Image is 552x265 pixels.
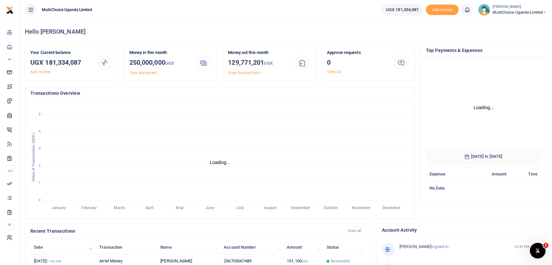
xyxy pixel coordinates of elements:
[426,5,459,15] span: Add money
[210,160,230,165] text: Loading...
[145,206,154,210] tspan: April
[46,259,61,263] small: 11:43 AM
[39,112,41,116] tspan: 5
[39,7,95,13] span: MultiChoice Uganda Limited
[39,129,41,133] tspan: 4
[5,219,14,230] li: M
[30,90,410,97] h4: Transactions Overview
[5,165,14,176] li: Ac
[81,206,97,210] tspan: February
[399,243,506,250] p: signed-in
[220,240,283,254] th: Account Number: activate to sort column ascending
[283,240,323,254] th: Amount: activate to sort column ascending
[291,206,310,210] tspan: September
[331,258,350,264] span: Successful
[469,167,510,181] th: Amount
[426,167,469,181] th: Expense
[493,9,547,15] span: MultiChoice Uganda Limited
[478,4,490,16] img: profile-user
[543,243,548,248] span: 1
[129,49,190,56] p: Money in this month
[6,7,14,12] a: logo-small logo-large logo-large
[386,7,419,13] span: UGX 181,334,087
[382,206,400,210] tspan: December
[510,167,541,181] th: Txns
[30,240,96,254] th: Date: activate to sort column descending
[327,49,387,56] p: Approve requests
[25,28,547,35] h4: Hello [PERSON_NAME]
[264,61,272,66] small: UGX
[228,58,288,68] h3: 129,771,201
[176,206,183,210] tspan: May
[327,58,387,67] h3: 0
[52,206,66,210] tspan: January
[39,146,41,151] tspan: 3
[31,133,36,181] text: Value of Transactions (UGX )
[264,206,277,210] tspan: August
[426,7,459,12] a: Add money
[426,181,542,195] td: No data
[96,240,157,254] th: Transaction: activate to sort column ascending
[379,4,426,16] li: Wallet ballance
[39,164,41,168] tspan: 2
[399,244,431,249] span: [PERSON_NAME]
[514,244,541,250] small: 12:32 PM [DATE]
[114,206,125,210] tspan: March
[157,240,220,254] th: Name: activate to sort column ascending
[6,6,14,14] img: logo-small
[39,198,41,202] tspan: 0
[5,54,14,65] li: M
[129,71,157,75] a: View statement
[165,61,174,66] small: UGX
[478,4,547,16] a: profile-user [PERSON_NAME] MultiChoice Uganda Limited
[473,105,494,110] text: Loading...
[228,71,260,75] a: View transactions
[228,49,288,56] p: Money out this month
[381,4,424,16] a: UGX 181,334,087
[324,206,338,210] tspan: October
[39,181,41,185] tspan: 1
[426,5,459,15] li: Toup your wallet
[30,49,91,56] p: Your Current balance
[30,70,51,74] a: Add money
[493,4,547,10] small: [PERSON_NAME]
[30,227,340,235] h4: Recent Transactions
[530,243,545,258] iframe: Intercom live chat
[129,58,190,68] h3: 250,000,000
[382,226,541,234] h4: Account Activity
[323,240,365,254] th: Status: activate to sort column ascending
[352,206,370,210] tspan: November
[327,70,341,74] a: View all
[30,58,91,67] h3: UGX 181,334,087
[426,47,542,54] h4: Top Payments & Expenses
[205,206,215,210] tspan: June
[236,206,244,210] tspan: July
[426,149,542,164] h6: [DATE] to [DATE]
[345,226,365,235] a: View all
